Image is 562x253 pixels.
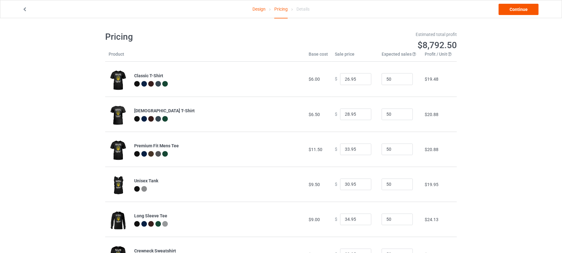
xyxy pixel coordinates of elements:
[418,40,457,50] span: $8,792.50
[425,77,438,82] span: $19.48
[141,186,147,192] img: heather_texture.png
[134,178,158,183] b: Unisex Tank
[425,182,438,187] span: $19.95
[309,182,320,187] span: $9.50
[425,112,438,117] span: $20.88
[305,51,331,62] th: Base cost
[252,0,266,18] a: Design
[425,147,438,152] span: $20.88
[335,217,337,222] span: $
[331,51,378,62] th: Sale price
[309,77,320,82] span: $6.00
[134,213,167,218] b: Long Sleeve Tee
[425,217,438,222] span: $24.13
[335,77,337,82] span: $
[421,51,457,62] th: Profit / Unit
[378,51,421,62] th: Expected sales
[499,4,539,15] a: Continue
[335,147,337,152] span: $
[274,0,288,18] div: Pricing
[296,0,310,18] div: Details
[105,31,277,43] h1: Pricing
[105,51,131,62] th: Product
[335,112,337,117] span: $
[134,108,195,113] b: [DEMOGRAPHIC_DATA] T-Shirt
[309,147,322,152] span: $11.50
[309,217,320,222] span: $9.00
[134,73,163,78] b: Classic T-Shirt
[335,182,337,187] span: $
[286,31,457,38] div: Estimated total profit
[134,143,179,148] b: Premium Fit Mens Tee
[309,112,320,117] span: $6.50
